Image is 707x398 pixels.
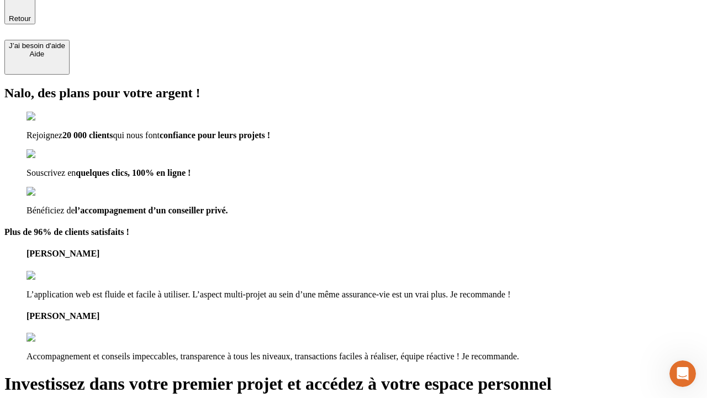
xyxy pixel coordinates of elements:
span: Souscrivez en [27,168,76,177]
h4: Plus de 96% de clients satisfaits ! [4,227,703,237]
iframe: Intercom live chat [669,360,696,387]
h1: Investissez dans votre premier projet et accédez à votre espace personnel [4,374,703,394]
img: reviews stars [27,333,81,343]
span: qui nous font [113,130,159,140]
button: J’ai besoin d'aideAide [4,40,70,75]
span: Rejoignez [27,130,62,140]
h4: [PERSON_NAME] [27,311,703,321]
span: confiance pour leurs projets ! [160,130,270,140]
img: checkmark [27,187,74,197]
span: Bénéficiez de [27,206,75,215]
img: checkmark [27,112,74,122]
span: l’accompagnement d’un conseiller privé. [75,206,228,215]
div: Aide [9,50,65,58]
span: 20 000 clients [62,130,113,140]
div: J’ai besoin d'aide [9,41,65,50]
h2: Nalo, des plans pour votre argent ! [4,86,703,101]
span: quelques clics, 100% en ligne ! [76,168,191,177]
span: Retour [9,14,31,23]
p: Accompagnement et conseils impeccables, transparence à tous les niveaux, transactions faciles à r... [27,352,703,362]
img: reviews stars [27,271,81,281]
p: L’application web est fluide et facile à utiliser. L’aspect multi-projet au sein d’une même assur... [27,290,703,300]
img: checkmark [27,149,74,159]
h4: [PERSON_NAME] [27,249,703,259]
